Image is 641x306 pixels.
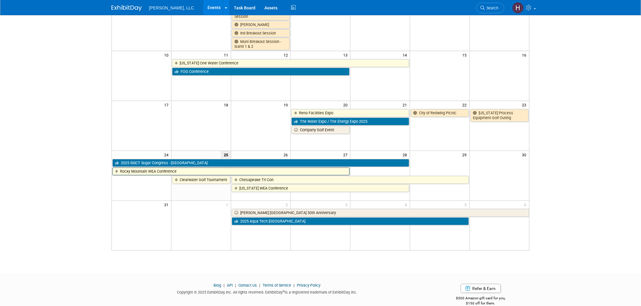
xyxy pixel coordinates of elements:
[464,201,470,208] span: 5
[292,283,296,288] span: |
[164,101,171,109] span: 17
[232,184,409,192] a: [US_STATE] WEA Conference
[291,109,409,117] a: Reno Facilities Expo
[512,2,524,14] img: Hannah Mulholland
[283,290,285,293] sup: ®
[111,288,423,295] div: Copyright © 2025 ExhibitDay, Inc. All rights reserved. ExhibitDay is a registered trademark of Ex...
[232,21,290,29] a: [PERSON_NAME]
[172,68,350,76] a: FOG Conference
[402,101,410,109] span: 21
[345,201,350,208] span: 3
[432,301,530,306] div: $150 off for them.
[461,284,501,293] a: Refer & Earn
[462,101,470,109] span: 22
[164,151,171,158] span: 24
[470,109,529,122] a: [US_STATE] Process Equipment Golf Outing
[477,3,504,13] a: Search
[232,209,529,217] a: [PERSON_NAME] [GEOGRAPHIC_DATA] 50th Anniversary
[283,151,291,158] span: 26
[522,151,529,158] span: 30
[291,118,409,125] a: The Water Expo / The Energy Expo 2025
[522,51,529,59] span: 16
[524,201,529,208] span: 6
[432,292,530,306] div: $500 Amazon gift card for you,
[111,5,142,11] img: ExhibitDay
[404,201,410,208] span: 4
[172,59,409,67] a: [US_STATE] One Water Conference
[232,38,290,50] a: Muni Breakout Session - Isanti 1 & 2
[258,283,262,288] span: |
[223,51,231,59] span: 11
[172,176,230,184] a: Clearwater Golf Tournament
[238,283,257,288] a: Contact Us
[291,126,350,134] a: Company Golf Event
[297,283,321,288] a: Privacy Policy
[285,201,291,208] span: 2
[112,159,409,167] a: 2025 ISSCT Sugar Congress - [GEOGRAPHIC_DATA]
[232,29,290,37] a: Ind Breakout Session
[343,101,350,109] span: 20
[283,51,291,59] span: 12
[402,151,410,158] span: 28
[343,151,350,158] span: 27
[227,283,233,288] a: API
[214,283,221,288] a: Blog
[462,151,470,158] span: 29
[149,5,194,10] span: [PERSON_NAME], LLC
[485,6,499,10] span: Search
[234,283,237,288] span: |
[522,101,529,109] span: 23
[462,51,470,59] span: 15
[222,283,226,288] span: |
[221,151,231,158] span: 25
[232,176,469,184] a: Chesapeake Tri Con
[225,201,231,208] span: 1
[411,109,469,117] a: City of Redwing Picnic
[343,51,350,59] span: 13
[164,51,171,59] span: 10
[232,217,469,225] a: 2025 Aqua Tech [GEOGRAPHIC_DATA]
[164,201,171,208] span: 31
[263,283,291,288] a: Terms of Service
[402,51,410,59] span: 14
[223,101,231,109] span: 18
[283,101,291,109] span: 19
[112,168,350,175] a: Rocky Mountain WEA Conference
